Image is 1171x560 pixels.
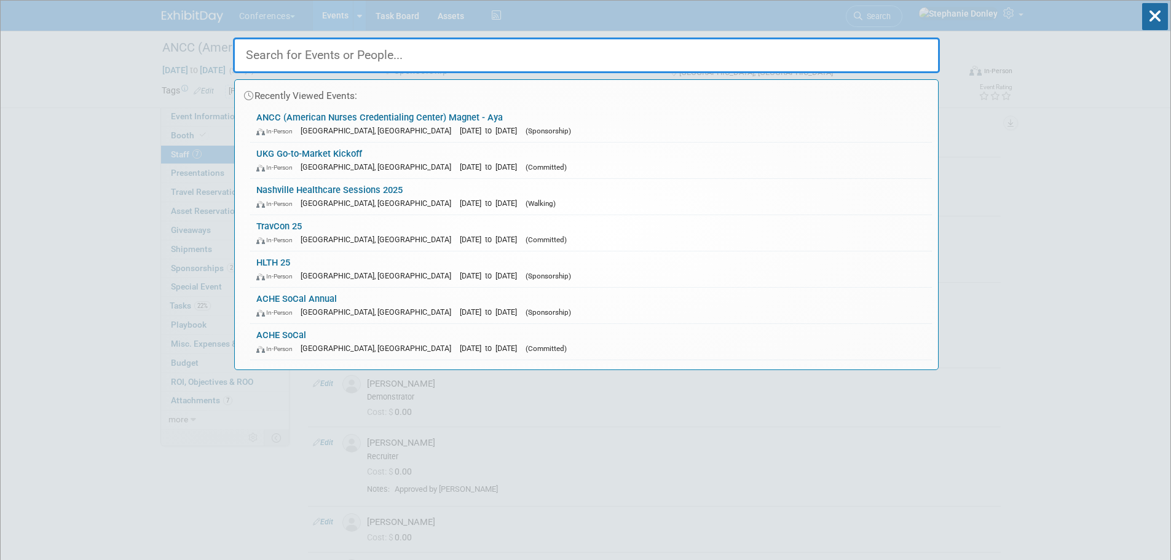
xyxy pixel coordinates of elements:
[250,143,932,178] a: UKG Go-to-Market Kickoff In-Person [GEOGRAPHIC_DATA], [GEOGRAPHIC_DATA] [DATE] to [DATE] (Committed)
[301,126,457,135] span: [GEOGRAPHIC_DATA], [GEOGRAPHIC_DATA]
[460,162,523,172] span: [DATE] to [DATE]
[256,272,298,280] span: In-Person
[526,272,571,280] span: (Sponsorship)
[460,199,523,208] span: [DATE] to [DATE]
[460,344,523,353] span: [DATE] to [DATE]
[250,288,932,323] a: ACHE SoCal Annual In-Person [GEOGRAPHIC_DATA], [GEOGRAPHIC_DATA] [DATE] to [DATE] (Sponsorship)
[526,127,571,135] span: (Sponsorship)
[256,236,298,244] span: In-Person
[301,199,457,208] span: [GEOGRAPHIC_DATA], [GEOGRAPHIC_DATA]
[301,344,457,353] span: [GEOGRAPHIC_DATA], [GEOGRAPHIC_DATA]
[460,235,523,244] span: [DATE] to [DATE]
[256,200,298,208] span: In-Person
[250,106,932,142] a: ANCC (American Nurses Credentialing Center) Magnet - Aya In-Person [GEOGRAPHIC_DATA], [GEOGRAPHIC...
[526,308,571,317] span: (Sponsorship)
[256,309,298,317] span: In-Person
[301,162,457,172] span: [GEOGRAPHIC_DATA], [GEOGRAPHIC_DATA]
[526,199,556,208] span: (Walking)
[301,307,457,317] span: [GEOGRAPHIC_DATA], [GEOGRAPHIC_DATA]
[250,324,932,360] a: ACHE SoCal In-Person [GEOGRAPHIC_DATA], [GEOGRAPHIC_DATA] [DATE] to [DATE] (Committed)
[250,179,932,215] a: Nashville Healthcare Sessions 2025 In-Person [GEOGRAPHIC_DATA], [GEOGRAPHIC_DATA] [DATE] to [DATE...
[256,345,298,353] span: In-Person
[460,271,523,280] span: [DATE] to [DATE]
[250,251,932,287] a: HLTH 25 In-Person [GEOGRAPHIC_DATA], [GEOGRAPHIC_DATA] [DATE] to [DATE] (Sponsorship)
[301,235,457,244] span: [GEOGRAPHIC_DATA], [GEOGRAPHIC_DATA]
[526,344,567,353] span: (Committed)
[256,127,298,135] span: In-Person
[526,235,567,244] span: (Committed)
[256,164,298,172] span: In-Person
[301,271,457,280] span: [GEOGRAPHIC_DATA], [GEOGRAPHIC_DATA]
[233,37,940,73] input: Search for Events or People...
[526,163,567,172] span: (Committed)
[460,126,523,135] span: [DATE] to [DATE]
[460,307,523,317] span: [DATE] to [DATE]
[241,80,932,106] div: Recently Viewed Events:
[250,215,932,251] a: TravCon 25 In-Person [GEOGRAPHIC_DATA], [GEOGRAPHIC_DATA] [DATE] to [DATE] (Committed)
